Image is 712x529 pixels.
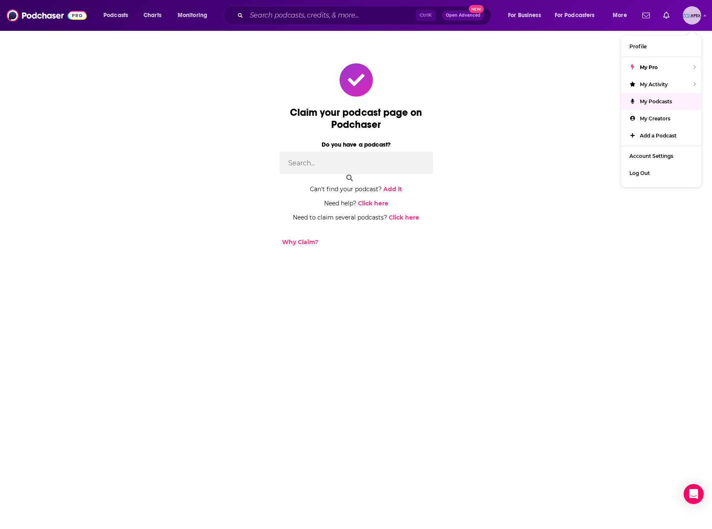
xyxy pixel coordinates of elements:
[621,35,701,187] ul: Show profile menu
[640,115,670,122] span: My Creators
[178,10,207,21] span: Monitoring
[555,10,595,21] span: For Podcasters
[683,6,701,25] img: User Profile
[231,6,499,25] div: Search podcasts, credits, & more...
[279,214,433,221] div: Need to claim several podcasts?
[103,10,128,21] span: Podcasts
[629,153,673,159] span: Account Settings
[383,185,402,193] a: Add it
[143,10,161,21] span: Charts
[247,9,416,22] input: Search podcasts, credits, & more...
[683,6,701,25] button: Show profile menu
[640,64,658,70] span: My Pro
[660,8,673,22] a: Show notifications dropdown
[502,9,551,22] button: open menu
[279,185,433,193] div: Can't find your podcast?
[684,484,704,504] div: Open Intercom Messenger
[279,152,433,174] input: Search...
[621,38,701,55] a: Profile
[683,6,701,25] span: Logged in as Apex
[98,9,139,22] button: open menu
[639,8,653,22] a: Show notifications dropdown
[508,10,541,21] span: For Business
[389,214,419,221] a: Click here
[613,10,627,21] span: More
[358,200,388,207] a: Click here
[279,107,433,131] div: Claim your podcast page on Podchaser
[279,139,433,150] label: Do you have a podcast?
[138,9,166,22] a: Charts
[279,200,433,207] div: Need help?
[629,170,650,176] span: Log Out
[442,10,484,20] button: Open AdvancedNew
[640,132,677,139] span: Add a Podcast
[7,7,87,23] img: Podchaser - Follow, Share and Rate Podcasts
[416,10,435,21] span: Ctrl K
[446,13,481,17] span: Open Advanced
[172,9,218,22] button: open menu
[279,238,321,246] button: Why Claim?
[621,127,701,144] a: Add a Podcast
[640,81,668,87] span: My Activity
[549,9,607,22] button: open menu
[607,9,637,22] button: open menu
[621,93,701,110] a: My Podcasts
[629,43,647,50] span: Profile
[621,110,701,127] a: My Creators
[621,147,701,165] a: Account Settings
[640,98,672,105] span: My Podcasts
[469,5,484,13] span: New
